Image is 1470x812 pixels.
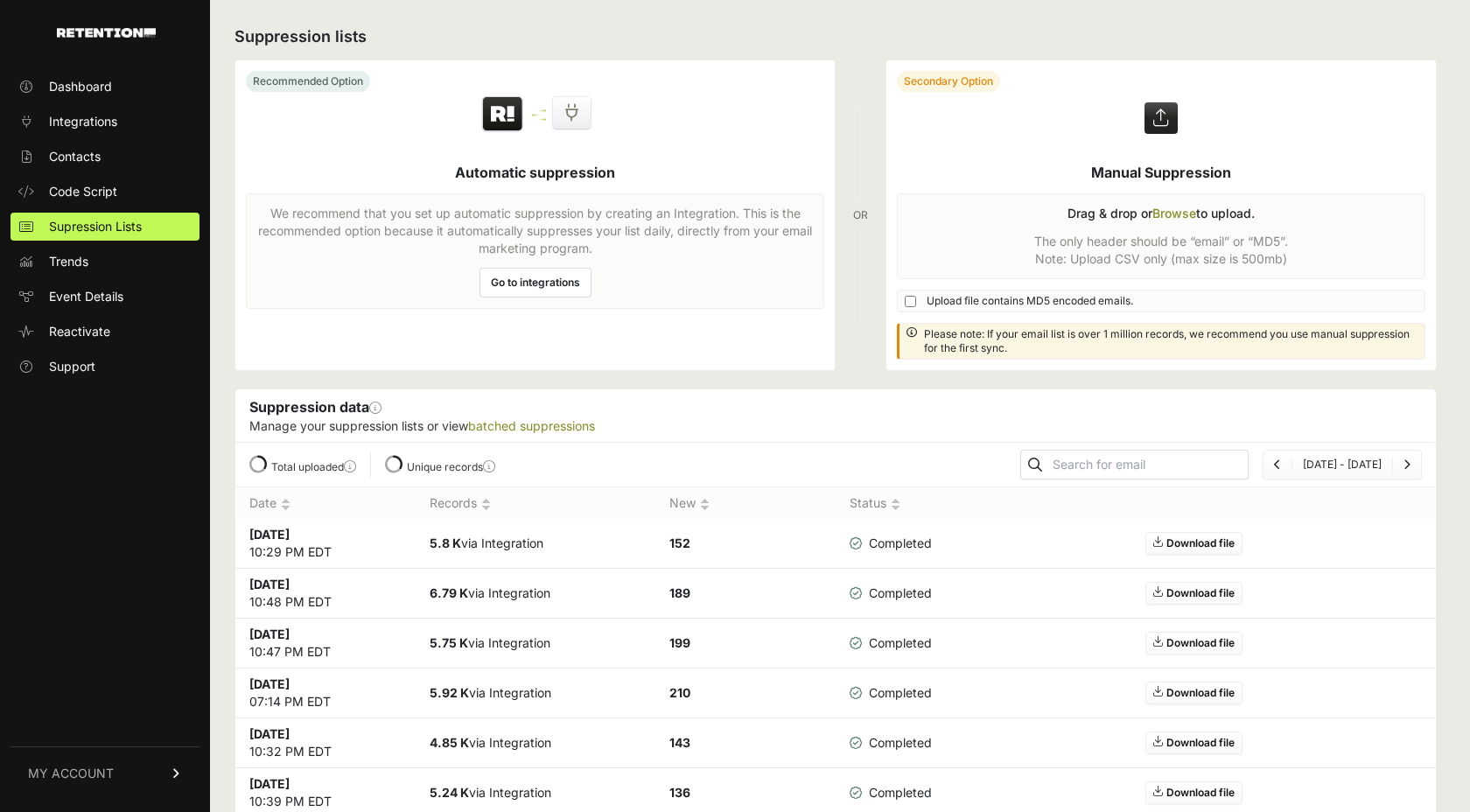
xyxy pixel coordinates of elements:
[235,619,416,668] td: 10:47 PM EDT
[1263,450,1422,479] nav: Page navigation
[430,635,468,650] strong: 5.75 K
[468,418,595,433] a: batched suppressions
[850,734,932,752] span: Completed
[430,785,469,800] strong: 5.24 K
[850,684,932,702] span: Completed
[10,108,199,136] a: Integrations
[416,487,655,520] th: Records
[249,417,1422,435] p: Manage your suppression lists or view
[853,59,868,371] div: OR
[10,283,199,311] a: Event Details
[669,685,690,700] strong: 210
[249,726,290,741] strong: [DATE]
[49,183,117,200] span: Code Script
[430,535,461,550] strong: 5.8 K
[850,784,932,801] span: Completed
[1145,582,1242,605] a: Download file
[271,460,356,473] label: Total uploaded
[669,585,690,600] strong: 189
[479,268,591,297] a: Go to integrations
[905,296,916,307] input: Upload file contains MD5 encoded emails.
[1403,458,1410,471] a: Next
[532,118,546,121] img: integration
[1274,458,1281,471] a: Previous
[246,71,370,92] div: Recommended Option
[455,162,615,183] h5: Automatic suppression
[416,569,655,619] td: via Integration
[10,213,199,241] a: Supression Lists
[655,487,836,520] th: New
[10,746,199,800] a: MY ACCOUNT
[249,676,290,691] strong: [DATE]
[234,24,1437,49] h2: Suppression lists
[281,498,290,511] img: no_sort-eaf950dc5ab64cae54d48a5578032e96f70b2ecb7d747501f34c8f2db400fb66.gif
[49,253,88,270] span: Trends
[235,569,416,619] td: 10:48 PM EDT
[532,114,546,116] img: integration
[416,718,655,768] td: via Integration
[407,460,495,473] label: Unique records
[1145,532,1242,555] a: Download file
[49,113,117,130] span: Integrations
[430,685,469,700] strong: 5.92 K
[249,626,290,641] strong: [DATE]
[430,585,468,600] strong: 6.79 K
[480,95,525,134] img: Retention
[235,389,1436,442] div: Suppression data
[235,668,416,718] td: 07:14 PM EDT
[416,519,655,569] td: via Integration
[10,143,199,171] a: Contacts
[669,635,690,650] strong: 199
[850,584,932,602] span: Completed
[669,535,690,550] strong: 152
[532,109,546,112] img: integration
[1145,632,1242,654] a: Download file
[257,205,813,257] p: We recommend that you set up automatic suppression by creating an Integration. This is the recomm...
[836,487,955,520] th: Status
[49,78,112,95] span: Dashboard
[669,785,690,800] strong: 136
[1291,458,1392,472] li: [DATE] - [DATE]
[700,498,710,511] img: no_sort-eaf950dc5ab64cae54d48a5578032e96f70b2ecb7d747501f34c8f2db400fb66.gif
[927,294,1133,308] span: Upload file contains MD5 encoded emails.
[10,178,199,206] a: Code Script
[416,668,655,718] td: via Integration
[10,73,199,101] a: Dashboard
[235,718,416,768] td: 10:32 PM EDT
[891,498,900,511] img: no_sort-eaf950dc5ab64cae54d48a5578032e96f70b2ecb7d747501f34c8f2db400fb66.gif
[249,577,290,591] strong: [DATE]
[49,323,110,340] span: Reactivate
[416,619,655,668] td: via Integration
[49,148,101,165] span: Contacts
[850,535,932,552] span: Completed
[669,735,690,750] strong: 143
[10,353,199,381] a: Support
[1049,452,1248,477] input: Search for email
[249,776,290,791] strong: [DATE]
[1145,781,1242,804] a: Download file
[850,634,932,652] span: Completed
[49,358,95,375] span: Support
[10,248,199,276] a: Trends
[1145,731,1242,754] a: Download file
[235,487,416,520] th: Date
[10,318,199,346] a: Reactivate
[430,735,469,750] strong: 4.85 K
[57,28,156,38] img: Retention.com
[235,519,416,569] td: 10:29 PM EDT
[28,765,114,782] span: MY ACCOUNT
[249,527,290,542] strong: [DATE]
[1145,682,1242,704] a: Download file
[481,498,491,511] img: no_sort-eaf950dc5ab64cae54d48a5578032e96f70b2ecb7d747501f34c8f2db400fb66.gif
[49,218,142,235] span: Supression Lists
[49,288,123,305] span: Event Details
